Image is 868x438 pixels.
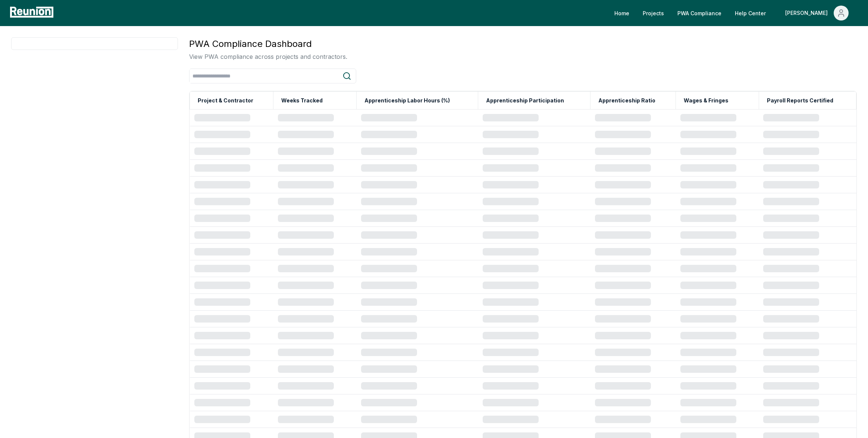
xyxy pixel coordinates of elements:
[608,6,861,20] nav: Main
[597,93,657,108] button: Apprenticeship Ratio
[682,93,730,108] button: Wages & Fringes
[485,93,565,108] button: Apprenticeship Participation
[608,6,635,20] a: Home
[280,93,324,108] button: Weeks Tracked
[363,93,451,108] button: Apprenticeship Labor Hours (%)
[189,37,347,51] h3: PWA Compliance Dashboard
[729,6,772,20] a: Help Center
[779,6,855,20] button: [PERSON_NAME]
[637,6,670,20] a: Projects
[189,52,347,61] p: View PWA compliance across projects and contractors.
[785,6,831,20] div: [PERSON_NAME]
[196,93,255,108] button: Project & Contractor
[671,6,727,20] a: PWA Compliance
[765,93,835,108] button: Payroll Reports Certified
